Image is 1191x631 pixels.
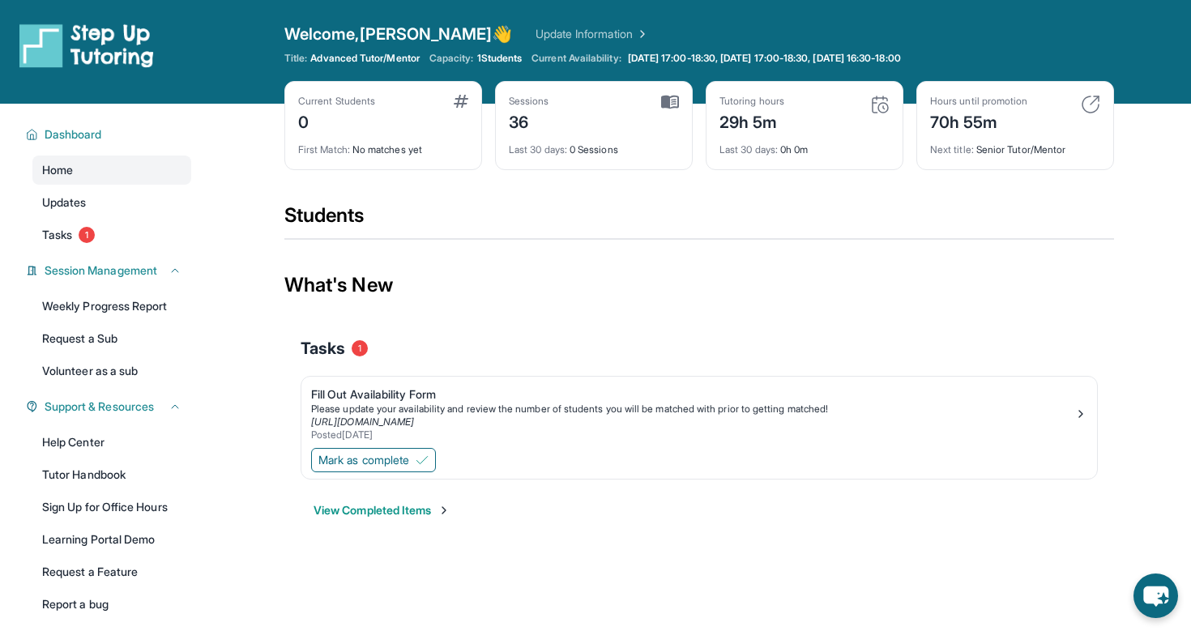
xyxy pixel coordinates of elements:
[633,26,649,42] img: Chevron Right
[32,557,191,586] a: Request a Feature
[32,324,191,353] a: Request a Sub
[477,52,523,65] span: 1 Students
[32,492,191,522] a: Sign Up for Office Hours
[1133,573,1178,618] button: chat-button
[719,143,778,156] span: Last 30 days :
[509,143,567,156] span: Last 30 days :
[38,126,181,143] button: Dashboard
[32,188,191,217] a: Updates
[661,95,679,109] img: card
[625,52,904,65] a: [DATE] 17:00-18:30, [DATE] 17:00-18:30, [DATE] 16:30-18:00
[311,416,414,428] a: [URL][DOMAIN_NAME]
[298,95,375,108] div: Current Students
[32,356,191,386] a: Volunteer as a sub
[45,126,102,143] span: Dashboard
[930,108,1027,134] div: 70h 55m
[45,262,157,279] span: Session Management
[32,428,191,457] a: Help Center
[310,52,419,65] span: Advanced Tutor/Mentor
[19,23,154,68] img: logo
[301,337,345,360] span: Tasks
[311,448,436,472] button: Mark as complete
[311,428,1074,441] div: Posted [DATE]
[509,134,679,156] div: 0 Sessions
[42,162,73,178] span: Home
[454,95,468,108] img: card
[42,227,72,243] span: Tasks
[298,134,468,156] div: No matches yet
[38,399,181,415] button: Support & Resources
[352,340,368,356] span: 1
[509,95,549,108] div: Sessions
[1081,95,1100,114] img: card
[311,403,1074,416] div: Please update your availability and review the number of students you will be matched with prior ...
[416,454,429,467] img: Mark as complete
[284,249,1114,321] div: What's New
[628,52,901,65] span: [DATE] 17:00-18:30, [DATE] 17:00-18:30, [DATE] 16:30-18:00
[930,143,974,156] span: Next title :
[32,590,191,619] a: Report a bug
[719,134,890,156] div: 0h 0m
[32,156,191,185] a: Home
[314,502,450,518] button: View Completed Items
[38,262,181,279] button: Session Management
[284,203,1114,238] div: Students
[45,399,154,415] span: Support & Resources
[284,52,307,65] span: Title:
[719,108,784,134] div: 29h 5m
[32,292,191,321] a: Weekly Progress Report
[930,134,1100,156] div: Senior Tutor/Mentor
[284,23,513,45] span: Welcome, [PERSON_NAME] 👋
[298,108,375,134] div: 0
[719,95,784,108] div: Tutoring hours
[298,143,350,156] span: First Match :
[531,52,621,65] span: Current Availability:
[870,95,890,114] img: card
[79,227,95,243] span: 1
[318,452,409,468] span: Mark as complete
[32,460,191,489] a: Tutor Handbook
[32,220,191,249] a: Tasks1
[32,525,191,554] a: Learning Portal Demo
[930,95,1027,108] div: Hours until promotion
[509,108,549,134] div: 36
[311,386,1074,403] div: Fill Out Availability Form
[301,377,1097,445] a: Fill Out Availability FormPlease update your availability and review the number of students you w...
[536,26,649,42] a: Update Information
[42,194,87,211] span: Updates
[429,52,474,65] span: Capacity:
